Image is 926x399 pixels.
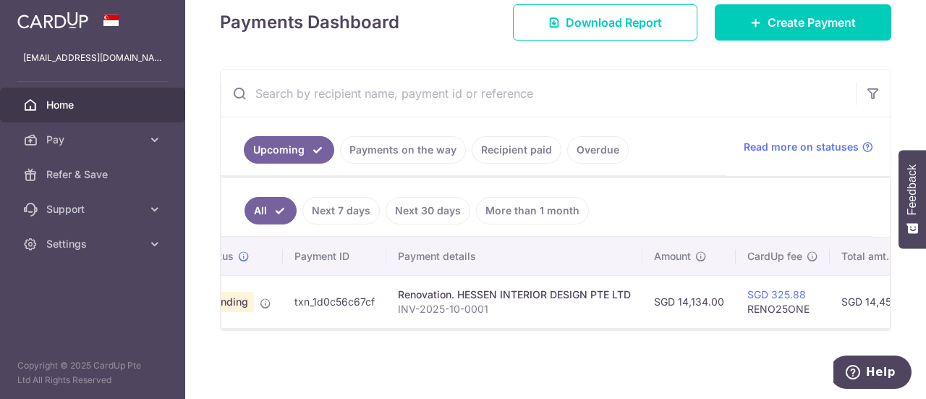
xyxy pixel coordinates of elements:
span: CardUp fee [747,249,802,264]
th: Payment ID [283,238,386,275]
a: More than 1 month [476,197,589,224]
span: Create Payment [768,14,856,31]
p: [EMAIL_ADDRESS][DOMAIN_NAME] [23,51,162,65]
a: All [245,197,297,224]
input: Search by recipient name, payment id or reference [221,70,856,117]
td: SGD 14,134.00 [642,275,736,328]
td: txn_1d0c56c67cf [283,275,386,328]
a: Next 7 days [302,197,380,224]
a: Payments on the way [340,136,466,164]
a: Overdue [567,136,629,164]
a: SGD 325.88 [747,288,806,301]
a: Upcoming [244,136,334,164]
button: Feedback - Show survey [899,150,926,248]
span: Settings [46,237,142,251]
a: Download Report [513,4,697,41]
span: Feedback [906,164,919,215]
a: Create Payment [715,4,891,41]
span: Pending [203,292,254,312]
div: Renovation. HESSEN INTERIOR DESIGN PTE LTD [398,287,631,302]
td: RENO25ONE [736,275,830,328]
h4: Payments Dashboard [220,9,399,35]
p: INV-2025-10-0001 [398,302,631,316]
span: Total amt. [841,249,889,264]
span: Amount [654,249,691,264]
span: Support [46,202,142,217]
span: Refer & Save [46,167,142,182]
img: CardUp [17,12,88,29]
span: Pay [46,133,142,147]
span: Home [46,98,142,112]
iframe: Opens a widget where you can find more information [833,356,912,392]
a: Recipient paid [472,136,561,164]
span: Download Report [566,14,662,31]
td: SGD 14,459.88 [830,275,925,328]
a: Read more on statuses [744,140,873,154]
th: Payment details [386,238,642,275]
a: Next 30 days [386,197,470,224]
span: Read more on statuses [744,140,859,154]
